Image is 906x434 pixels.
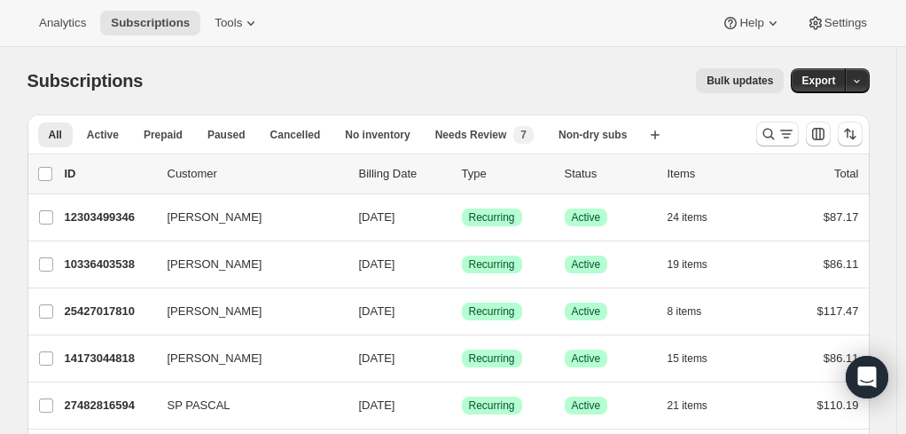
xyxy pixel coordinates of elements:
[469,304,515,319] span: Recurring
[558,128,627,142] span: Non-dry subs
[215,16,242,30] span: Tools
[824,16,867,30] span: Settings
[65,165,153,183] p: ID
[462,165,551,183] div: Type
[204,11,270,36] button: Tools
[668,210,707,225] span: 24 items
[711,11,792,36] button: Help
[39,16,86,30] span: Analytics
[157,297,334,326] button: [PERSON_NAME]
[49,128,62,142] span: All
[824,351,859,365] span: $86.11
[207,128,246,142] span: Paused
[65,299,859,324] div: 25427017810[PERSON_NAME][DATE]SuccessRecurringSuccessActive8 items$117.47
[469,398,515,413] span: Recurring
[668,165,756,183] div: Items
[65,397,153,414] p: 27482816594
[65,252,859,277] div: 10336403538[PERSON_NAME][DATE]SuccessRecurringSuccessActive19 items$86.11
[65,346,859,371] div: 14173044818[PERSON_NAME][DATE]SuccessRecurringSuccessActive15 items$86.11
[801,74,835,88] span: Export
[668,346,727,371] button: 15 items
[817,398,859,412] span: $110.19
[65,209,153,226] p: 12303499346
[100,11,200,36] button: Subscriptions
[65,205,859,230] div: 12303499346[PERSON_NAME][DATE]SuccessRecurringSuccessActive24 items$87.17
[641,122,669,147] button: Create new view
[520,128,527,142] span: 7
[796,11,878,36] button: Settings
[65,256,153,273] p: 10336403538
[756,122,799,146] button: Search and filter results
[572,398,601,413] span: Active
[696,68,784,93] button: Bulk updates
[168,165,345,183] p: Customer
[65,393,859,418] div: 27482816594SP PASCAL[DATE]SuccessRecurringSuccessActive21 items$110.19
[838,122,863,146] button: Sort the results
[668,351,707,366] span: 15 items
[668,398,707,413] span: 21 items
[65,303,153,320] p: 25427017810
[27,71,144,91] span: Subscriptions
[359,304,395,318] span: [DATE]
[668,252,727,277] button: 19 items
[111,16,190,30] span: Subscriptions
[572,351,601,366] span: Active
[668,393,727,418] button: 21 items
[668,299,722,324] button: 8 items
[168,397,230,414] span: SP PASCAL
[168,350,262,367] span: [PERSON_NAME]
[65,165,859,183] div: IDCustomerBilling DateTypeStatusItemsTotal
[572,304,601,319] span: Active
[572,257,601,272] span: Active
[824,210,859,224] span: $87.17
[270,128,321,142] span: Cancelled
[157,250,334,279] button: [PERSON_NAME]
[469,351,515,366] span: Recurring
[144,128,183,142] span: Prepaid
[469,210,515,225] span: Recurring
[359,210,395,224] span: [DATE]
[87,128,119,142] span: Active
[668,304,702,319] span: 8 items
[345,128,410,142] span: No inventory
[359,165,448,183] p: Billing Date
[846,356,888,398] div: Open Intercom Messenger
[359,351,395,365] span: [DATE]
[168,209,262,226] span: [PERSON_NAME]
[707,74,773,88] span: Bulk updates
[157,344,334,373] button: [PERSON_NAME]
[791,68,846,93] button: Export
[157,203,334,232] button: [PERSON_NAME]
[739,16,763,30] span: Help
[824,257,859,271] span: $86.11
[806,122,831,146] button: Customize table column order and visibility
[817,304,859,318] span: $117.47
[435,128,507,142] span: Needs Review
[168,303,262,320] span: [PERSON_NAME]
[157,391,334,420] button: SP PASCAL
[834,165,858,183] p: Total
[168,256,262,273] span: [PERSON_NAME]
[668,205,727,230] button: 24 items
[65,350,153,367] p: 14173044818
[565,165,653,183] p: Status
[359,398,395,412] span: [DATE]
[469,257,515,272] span: Recurring
[28,11,97,36] button: Analytics
[572,210,601,225] span: Active
[668,257,707,272] span: 19 items
[359,257,395,271] span: [DATE]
